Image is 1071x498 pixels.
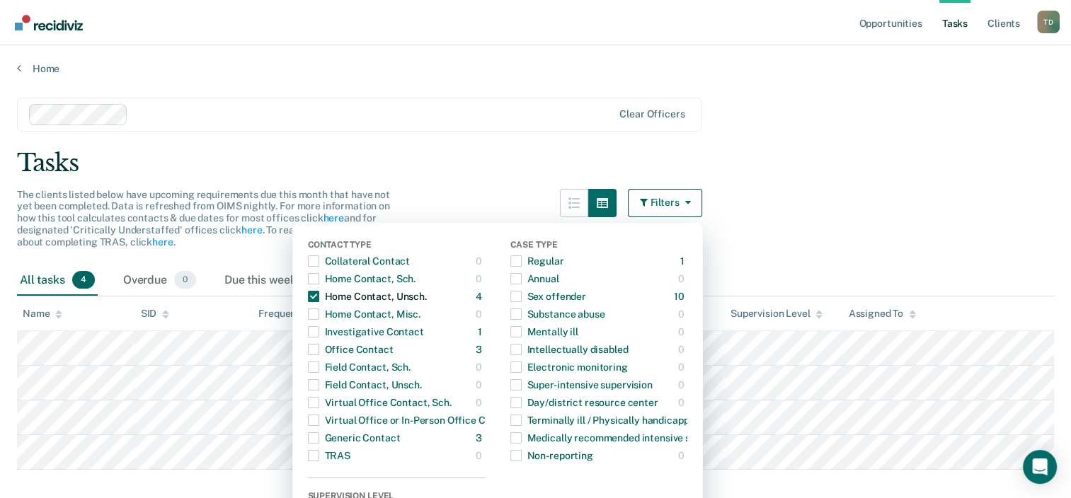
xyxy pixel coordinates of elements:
div: 1 [478,320,485,343]
div: Tasks [17,149,1054,178]
div: Due this week0 [222,265,328,296]
div: Annual [510,267,559,290]
div: 0 [476,444,485,467]
div: Assigned To [848,308,915,320]
div: Day/district resource center [510,391,658,414]
div: Clear officers [619,108,685,120]
div: Virtual Office or In-Person Office Contact [308,409,516,432]
div: 1 [680,250,687,272]
div: Investigative Contact [308,320,424,343]
div: Home Contact, Sch. [308,267,416,290]
div: 0 [476,391,485,414]
div: Electronic monitoring [510,356,628,378]
div: Collateral Contact [308,250,410,272]
button: Profile dropdown button [1037,11,1060,33]
img: Recidiviz [15,15,83,30]
div: 0 [476,267,485,290]
div: Medically recommended intensive supervision [510,427,738,449]
div: 0 [678,373,687,396]
a: here [241,224,262,236]
div: 0 [678,303,687,325]
div: Super-intensive supervision [510,373,653,396]
div: Field Contact, Sch. [308,356,411,378]
div: 4 [476,285,485,308]
div: Terminally ill / Physically handicapped [510,409,701,432]
div: Sex offender [510,285,586,308]
div: 10 [674,285,687,308]
a: here [152,236,173,248]
div: Supervision Level [731,308,823,320]
span: 4 [72,271,95,289]
div: Generic Contact [308,427,401,449]
div: 0 [678,320,687,343]
span: 0 [174,271,196,289]
div: Non-reporting [510,444,593,467]
div: 0 [678,338,687,361]
span: The clients listed below have upcoming requirements due this month that have not yet been complet... [17,189,390,248]
div: T D [1037,11,1060,33]
a: Home [17,62,1054,75]
div: Field Contact, Unsch. [308,373,422,396]
div: Substance abuse [510,303,605,325]
div: 3 [476,338,485,361]
div: Contact Type [308,240,485,253]
div: 0 [678,267,687,290]
a: here [323,212,343,224]
div: 0 [476,373,485,396]
div: Intellectually disabled [510,338,629,361]
div: Overdue0 [120,265,199,296]
div: 0 [476,250,485,272]
div: Case Type [510,240,687,253]
div: TRAS [308,444,350,467]
div: 0 [678,391,687,414]
div: Home Contact, Unsch. [308,285,427,308]
div: 0 [476,356,485,378]
div: All tasks4 [17,265,98,296]
div: Open Intercom Messenger [1023,450,1057,484]
div: 0 [678,444,687,467]
div: Regular [510,250,564,272]
div: 0 [476,303,485,325]
div: Office Contact [308,338,394,361]
div: Mentally ill [510,320,578,343]
div: Frequency [258,308,307,320]
div: Name [23,308,62,320]
div: 0 [678,356,687,378]
div: Home Contact, Misc. [308,303,420,325]
button: Filters [628,189,703,217]
div: Virtual Office Contact, Sch. [308,391,452,414]
div: 3 [476,427,485,449]
div: SID [141,308,170,320]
